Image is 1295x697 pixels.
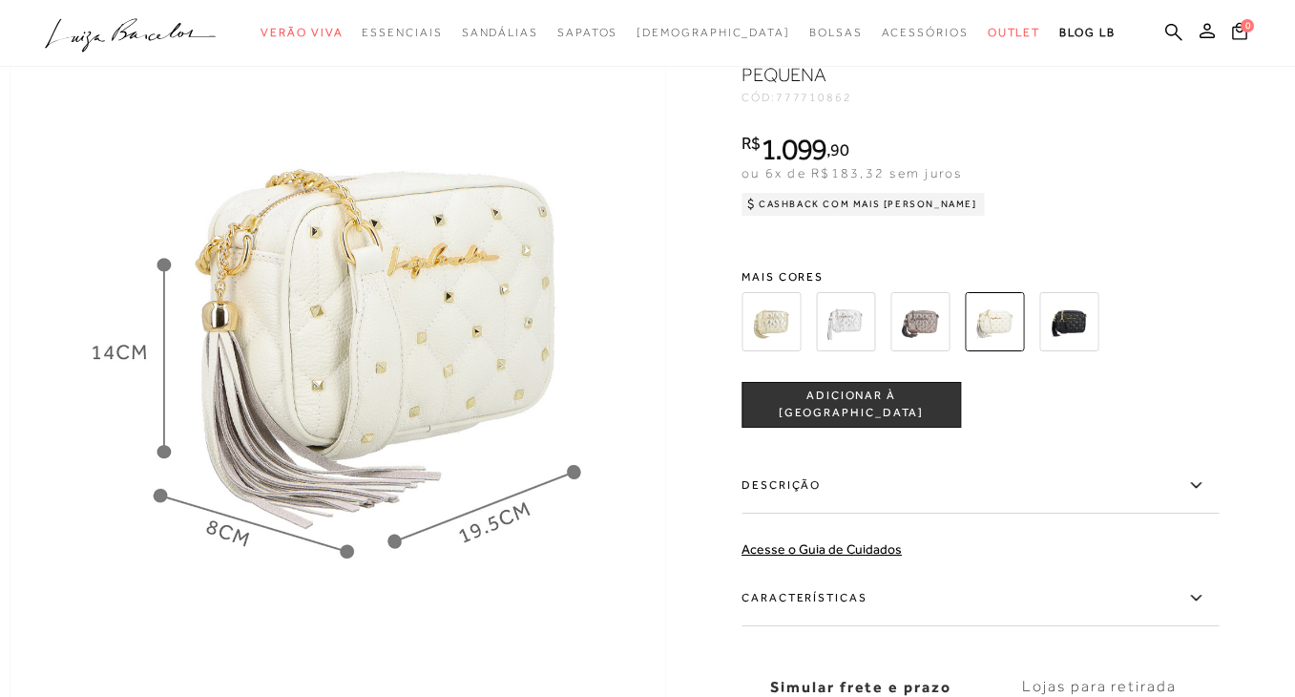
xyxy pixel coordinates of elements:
[1039,292,1098,351] img: BOLSA CLÁSSICA EM COURO PRETO COM REBITES E ALÇA DE CORRENTES PEQUENA
[741,165,962,180] span: ou 6x de R$183,32 sem juros
[761,132,827,166] span: 1.099
[1059,15,1115,51] a: BLOG LB
[637,15,790,51] a: noSubCategoriesText
[816,292,875,351] img: BOLSA CLÁSSICA EM COURO METALIZADO PRATA COM REBITES E ALÇA DE CORRENTES PEQUENA
[741,382,961,428] button: ADICIONAR À [GEOGRAPHIC_DATA]
[557,26,617,39] span: Sapatos
[741,541,902,557] a: Acesse o Guia de Cuidados
[1226,21,1253,47] button: 0
[826,141,848,158] i: ,
[1059,26,1115,39] span: BLOG LB
[809,26,863,39] span: Bolsas
[1241,19,1254,32] span: 0
[882,26,969,39] span: Acessórios
[988,15,1041,51] a: categoryNavScreenReaderText
[882,15,969,51] a: categoryNavScreenReaderText
[637,26,790,39] span: [DEMOGRAPHIC_DATA]
[809,15,863,51] a: categoryNavScreenReaderText
[462,15,538,51] a: categoryNavScreenReaderText
[830,139,848,159] span: 90
[261,15,343,51] a: categoryNavScreenReaderText
[741,92,1123,103] div: CÓD:
[741,271,1219,283] span: Mais cores
[741,193,985,216] div: Cashback com Mais [PERSON_NAME]
[557,15,617,51] a: categoryNavScreenReaderText
[741,135,761,152] i: R$
[988,26,1041,39] span: Outlet
[462,26,538,39] span: Sandálias
[890,292,950,351] img: BOLSA CLÁSSICA EM COURO METALIZADO TITÂNIO COM REBITES E ALÇA DE CORRENTES PEQUENA
[741,458,1219,514] label: Descrição
[261,26,343,39] span: Verão Viva
[776,91,852,104] span: 777710862
[742,389,960,422] span: ADICIONAR À [GEOGRAPHIC_DATA]
[965,292,1024,351] img: BOLSA CLÁSSICA EM COURO OFF WHITE COM REBITES E ALÇA DE CORRENTES PEQUENA
[362,26,442,39] span: Essenciais
[741,292,801,351] img: BOLSA CLÁSSICA EM COURO METALIZADO DOURADO COM REBITES E ALÇA DE CORRENTES PEQUENA
[362,15,442,51] a: categoryNavScreenReaderText
[741,571,1219,626] label: Características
